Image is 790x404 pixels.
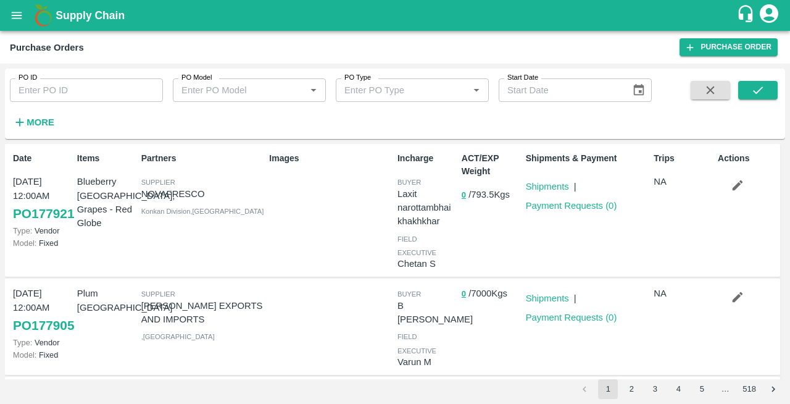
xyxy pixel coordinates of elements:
span: Supplier [141,290,175,298]
a: Payment Requests (0) [526,313,617,322]
p: Varun M [397,355,457,369]
button: Go to page 2 [622,379,641,399]
img: logo [31,3,56,28]
span: , [GEOGRAPHIC_DATA] [141,333,215,340]
span: buyer [397,290,421,298]
span: field executive [397,235,436,256]
button: Go to page 518 [739,379,760,399]
p: Incharge [397,152,457,165]
p: Images [269,152,393,165]
p: B [PERSON_NAME] [397,299,473,327]
a: PO177921 [13,203,74,225]
p: Vendor [13,337,72,348]
button: 0 [462,287,466,301]
button: Go to page 4 [668,379,688,399]
label: PO Type [344,73,371,83]
button: 0 [462,188,466,203]
div: account of current user [758,2,780,28]
p: [DATE] 12:00AM [13,175,72,203]
input: Start Date [499,78,622,102]
a: Payment Requests (0) [526,201,617,211]
p: / 793.5 Kgs [462,188,521,202]
p: Blueberry [GEOGRAPHIC_DATA], Grapes - Red Globe [77,175,136,230]
p: Trips [654,152,713,165]
label: PO ID [19,73,37,83]
span: Model: [13,238,36,248]
p: Vendor [13,225,72,237]
a: Supply Chain [56,7,736,24]
a: Purchase Order [680,38,778,56]
p: Items [77,152,136,165]
span: buyer [397,179,421,186]
input: Enter PO ID [10,78,163,102]
button: Go to page 3 [645,379,665,399]
span: Type: [13,226,32,235]
a: PO177905 [13,314,74,337]
p: Date [13,152,72,165]
p: Fixed [13,237,72,249]
div: customer-support [736,4,758,27]
span: Supplier [141,179,175,186]
p: [DATE] 12:00AM [13,287,72,314]
div: Purchase Orders [10,40,84,56]
a: Shipments [526,293,569,303]
button: Open [468,82,484,98]
p: NOVAFRESCO [141,187,265,201]
p: Partners [141,152,265,165]
button: page 1 [598,379,618,399]
button: Go to page 5 [692,379,712,399]
p: / 7000 Kgs [462,287,521,301]
a: Shipments [526,182,569,191]
label: PO Model [181,73,212,83]
p: NA [654,287,713,300]
button: Choose date [627,78,651,102]
p: Laxit narottambhai khakhkhar [397,187,457,229]
p: Chetan S [397,257,457,271]
button: Open [306,82,322,98]
span: Konkan Division , [GEOGRAPHIC_DATA] [141,208,264,215]
input: Enter PO Model [177,82,286,98]
p: Actions [718,152,777,165]
div: … [715,384,735,395]
button: Go to next page [763,379,783,399]
strong: More [27,117,54,127]
input: Enter PO Type [339,82,449,98]
div: | [569,287,576,305]
p: Shipments & Payment [526,152,649,165]
span: Type: [13,338,32,347]
p: NA [654,175,713,188]
p: ACT/EXP Weight [462,152,521,178]
div: | [569,175,576,193]
nav: pagination navigation [573,379,785,399]
p: [PERSON_NAME] EXPORTS AND IMPORTS [141,299,265,327]
p: Plum [GEOGRAPHIC_DATA] [77,287,136,314]
label: Start Date [507,73,538,83]
button: open drawer [2,1,31,30]
b: Supply Chain [56,9,125,22]
span: field executive [397,333,436,354]
span: Model: [13,350,36,360]
p: Fixed [13,349,72,361]
button: More [10,112,57,133]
